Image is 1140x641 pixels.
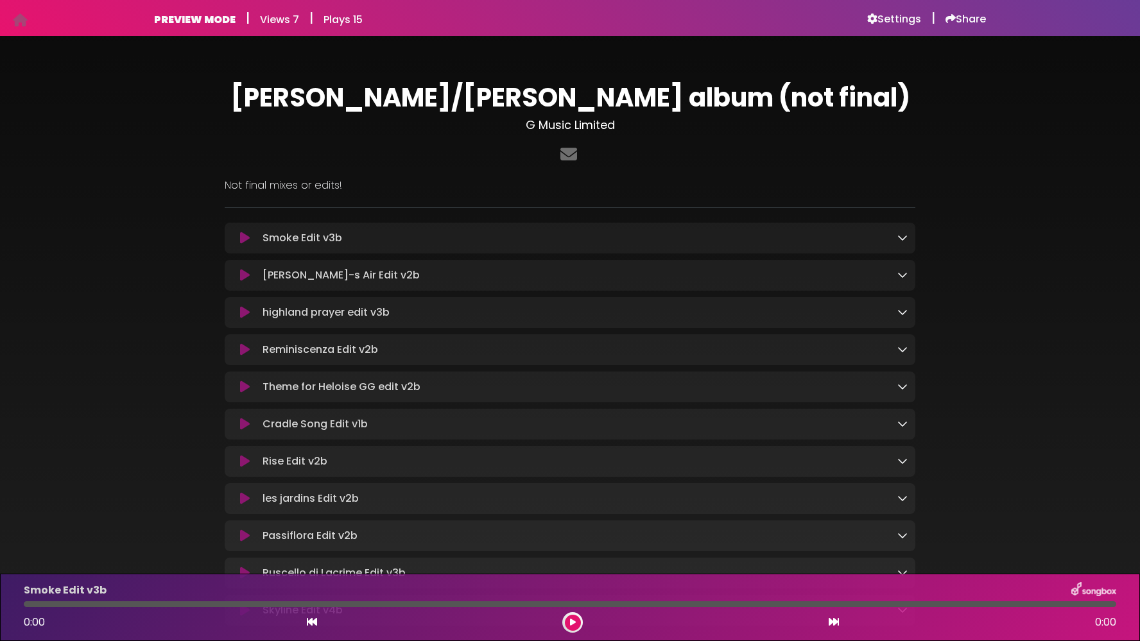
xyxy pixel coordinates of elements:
p: Smoke Edit v3b [24,583,107,598]
p: Cradle Song Edit v1b [263,416,368,432]
p: Rise Edit v2b [263,454,327,469]
span: 0:00 [1095,615,1116,630]
a: Settings [867,13,921,26]
h1: [PERSON_NAME]/[PERSON_NAME] album (not final) [225,82,915,113]
h5: | [246,10,250,26]
p: Ruscello di Lacrime Edit v3b [263,565,406,581]
h6: Views 7 [260,13,299,26]
p: Theme for Heloise GG edit v2b [263,379,420,395]
h5: | [931,10,935,26]
p: Passiflora Edit v2b [263,528,358,543]
p: Reminiscenza Edit v2b [263,342,378,357]
p: Smoke Edit v3b [263,230,342,246]
img: songbox-logo-white.png [1071,582,1116,599]
a: Share [946,13,986,26]
h3: G Music Limited [225,118,915,132]
p: highland prayer edit v3b [263,305,390,320]
p: Not final mixes or edits! [225,178,915,193]
h6: PREVIEW MODE [154,13,236,26]
h6: Plays 15 [324,13,363,26]
h5: | [309,10,313,26]
span: 0:00 [24,615,45,629]
p: [PERSON_NAME]-s Air Edit v2b [263,268,420,283]
p: les jardins Edit v2b [263,491,359,506]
